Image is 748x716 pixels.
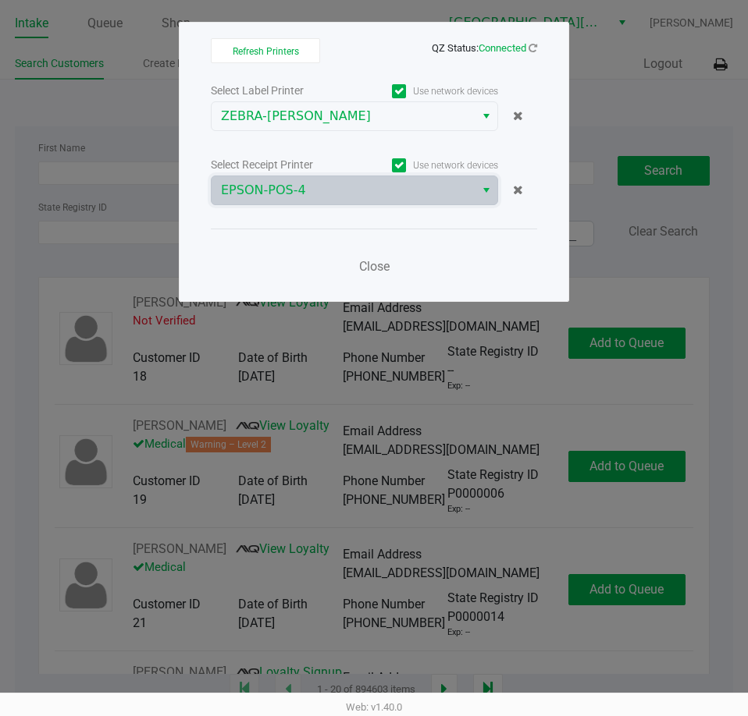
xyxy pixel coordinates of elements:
button: Refresh Printers [211,38,320,63]
button: Select [475,176,497,204]
span: Refresh Printers [233,46,299,57]
div: Select Receipt Printer [211,157,354,173]
span: ZEBRA-[PERSON_NAME] [221,107,465,126]
span: Close [359,259,390,274]
span: EPSON-POS-4 [221,181,465,200]
label: Use network devices [354,84,498,98]
span: Connected [479,42,526,54]
span: Web: v1.40.0 [346,701,402,713]
button: Select [475,102,497,130]
label: Use network devices [354,158,498,172]
button: Close [351,251,397,282]
span: QZ Status: [432,42,537,54]
div: Select Label Printer [211,83,354,99]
